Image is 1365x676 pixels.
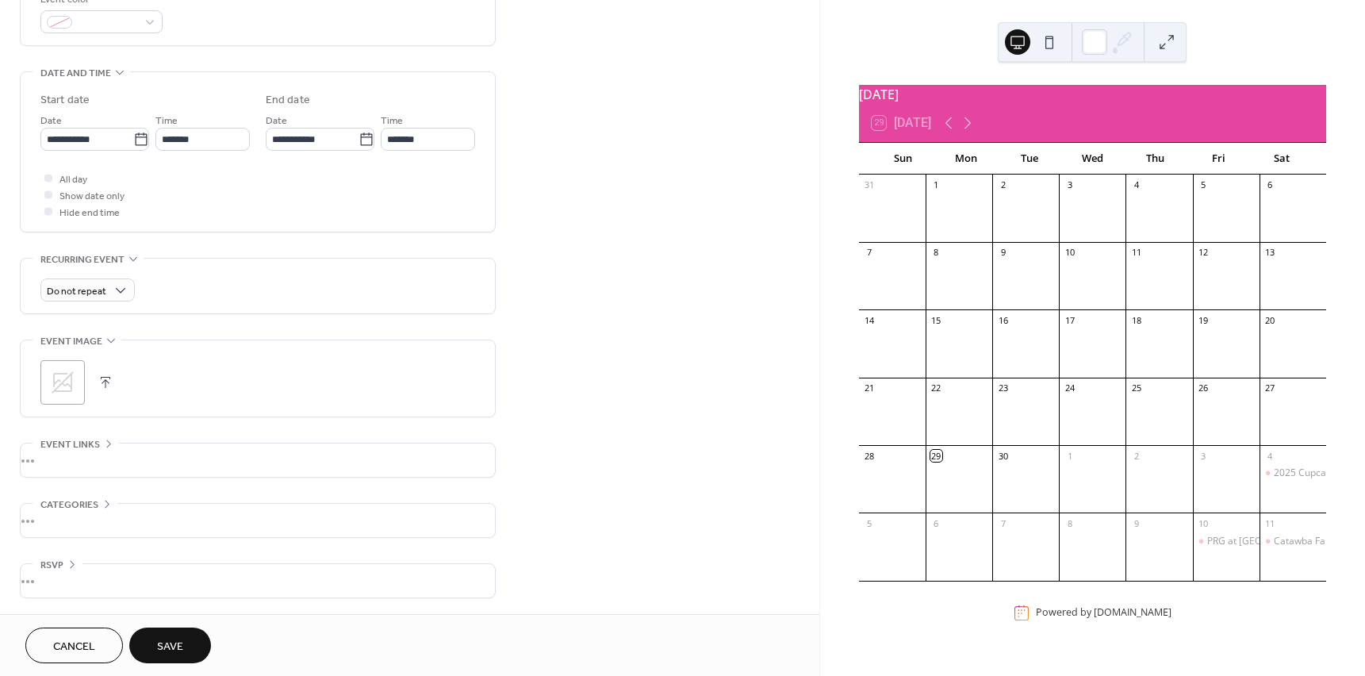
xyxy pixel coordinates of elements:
[155,113,178,129] span: Time
[1130,382,1142,394] div: 25
[266,113,287,129] span: Date
[930,179,942,191] div: 1
[1193,535,1260,548] div: PRG at Chicos South Park
[934,143,998,175] div: Mon
[1198,179,1210,191] div: 5
[1130,247,1142,259] div: 11
[1264,314,1276,326] div: 20
[1064,517,1076,529] div: 8
[40,497,98,513] span: Categories
[21,564,495,597] div: •••
[997,314,1009,326] div: 16
[1198,314,1210,326] div: 19
[1274,467,1360,480] div: 2025 Cupcake Walk
[21,444,495,477] div: •••
[40,557,63,574] span: RSVP
[1260,535,1326,548] div: Catawba Fall Festival
[998,143,1061,175] div: Tue
[859,85,1326,104] div: [DATE]
[864,382,876,394] div: 21
[1187,143,1251,175] div: Fri
[1198,450,1210,462] div: 3
[930,450,942,462] div: 29
[1060,143,1124,175] div: Wed
[59,171,87,188] span: All day
[930,314,942,326] div: 15
[997,450,1009,462] div: 30
[25,628,123,663] button: Cancel
[266,92,310,109] div: End date
[59,205,120,221] span: Hide end time
[997,517,1009,529] div: 7
[864,179,876,191] div: 31
[1264,382,1276,394] div: 27
[1264,517,1276,529] div: 11
[1036,606,1171,620] div: Powered by
[864,247,876,259] div: 7
[864,314,876,326] div: 14
[1264,247,1276,259] div: 13
[997,179,1009,191] div: 2
[1130,517,1142,529] div: 9
[40,333,102,350] span: Event image
[930,517,942,529] div: 6
[997,382,1009,394] div: 23
[1130,314,1142,326] div: 18
[1124,143,1187,175] div: Thu
[40,436,100,453] span: Event links
[157,639,183,655] span: Save
[1130,179,1142,191] div: 4
[1064,179,1076,191] div: 3
[53,639,95,655] span: Cancel
[1064,382,1076,394] div: 24
[997,247,1009,259] div: 9
[40,360,85,405] div: ;
[1198,517,1210,529] div: 10
[1264,179,1276,191] div: 6
[47,282,106,301] span: Do not repeat
[1130,450,1142,462] div: 2
[40,92,90,109] div: Start date
[930,247,942,259] div: 8
[872,143,935,175] div: Sun
[21,504,495,537] div: •••
[864,450,876,462] div: 28
[59,188,125,205] span: Show date only
[40,65,111,82] span: Date and time
[1064,450,1076,462] div: 1
[1094,606,1171,620] a: [DOMAIN_NAME]
[864,517,876,529] div: 5
[1198,247,1210,259] div: 12
[1264,450,1276,462] div: 4
[1250,143,1313,175] div: Sat
[1260,467,1326,480] div: 2025 Cupcake Walk
[1064,247,1076,259] div: 10
[40,252,125,268] span: Recurring event
[381,113,403,129] span: Time
[40,113,62,129] span: Date
[129,628,211,663] button: Save
[1064,314,1076,326] div: 17
[930,382,942,394] div: 22
[1207,535,1335,548] div: PRG at [GEOGRAPHIC_DATA]
[1198,382,1210,394] div: 26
